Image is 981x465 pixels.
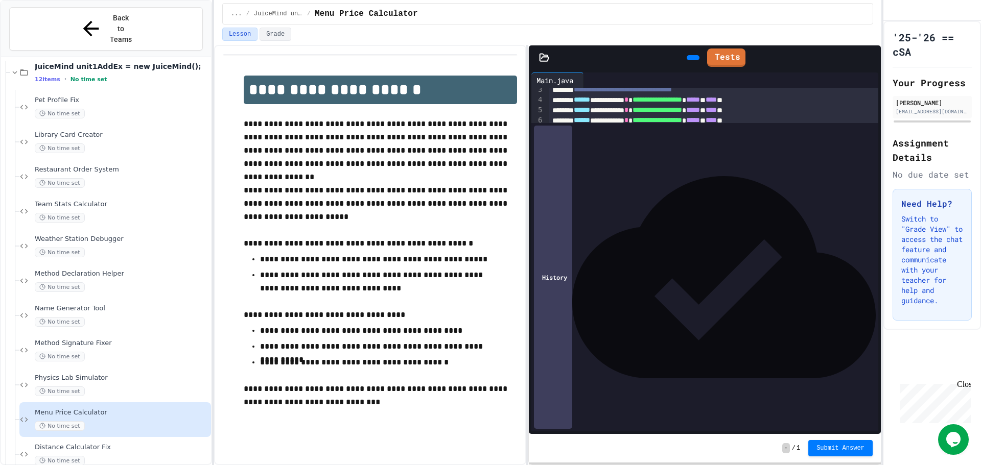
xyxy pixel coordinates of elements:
[35,443,209,452] span: Distance Calculator Fix
[35,282,85,292] span: No time set
[531,95,544,105] div: 4
[534,126,572,429] div: History
[35,386,85,396] span: No time set
[896,98,969,107] div: [PERSON_NAME]
[4,4,71,65] div: Chat with us now!Close
[35,374,209,382] span: Physics Lab Simulator
[893,136,972,164] h2: Assignment Details
[64,75,66,83] span: •
[35,235,209,243] span: Weather Station Debugger
[938,424,971,455] iframe: chat widget
[254,10,303,18] span: JuiceMind unit1AddEx = new JuiceMind();
[35,408,209,417] span: Menu Price Calculator
[896,380,971,423] iframe: chat widget
[35,352,85,361] span: No time set
[71,76,107,83] span: No time set
[35,421,85,431] span: No time set
[35,143,85,153] span: No time set
[797,444,800,452] span: 1
[9,7,203,51] button: Back to Teams
[35,339,209,348] span: Method Signature Fixer
[35,96,209,105] span: Pet Profile Fix
[816,444,865,452] span: Submit Answer
[531,115,544,126] div: 6
[35,213,85,223] span: No time set
[307,10,311,18] span: /
[531,75,578,86] div: Main.java
[315,8,418,20] span: Menu Price Calculator
[260,28,291,41] button: Grade
[35,200,209,209] span: Team Stats Calculator
[246,10,250,18] span: /
[35,165,209,174] span: Restaurant Order System
[35,304,209,313] span: Name Generator Tool
[901,214,963,306] p: Switch to "Grade View" to access the chat feature and communicate with your teacher for help and ...
[531,85,544,95] div: 3
[893,76,972,90] h2: Your Progress
[531,72,584,88] div: Main.java
[808,440,873,456] button: Submit Answer
[531,105,544,115] div: 5
[35,131,209,139] span: Library Card Creator
[35,62,209,71] span: JuiceMind unit1AddEx = new JuiceMind();
[901,198,963,210] h3: Need Help?
[35,317,85,327] span: No time set
[35,248,85,257] span: No time set
[707,48,745,67] a: Tests
[782,443,790,453] span: -
[222,28,258,41] button: Lesson
[35,178,85,188] span: No time set
[792,444,796,452] span: /
[893,30,972,59] h1: '25-'26 == cSA
[35,270,209,278] span: Method Declaration Helper
[231,10,242,18] span: ...
[893,168,972,181] div: No due date set
[896,108,969,115] div: [EMAIL_ADDRESS][DOMAIN_NAME]
[109,13,133,45] span: Back to Teams
[35,76,60,83] span: 12 items
[35,109,85,118] span: No time set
